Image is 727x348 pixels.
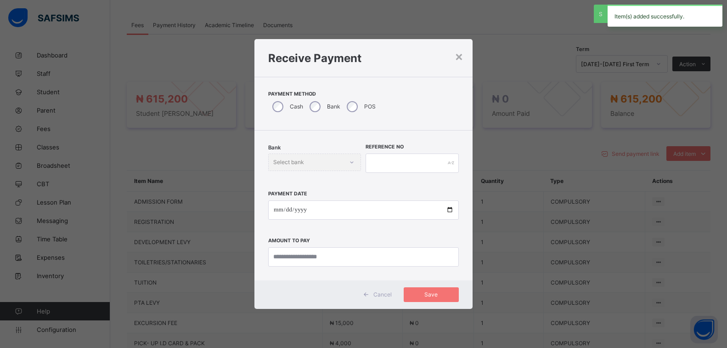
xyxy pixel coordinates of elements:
span: Save [411,291,452,298]
label: Payment Date [268,191,307,197]
label: Amount to pay [268,238,310,244]
span: Cancel [373,291,392,298]
h1: Receive Payment [268,51,459,65]
div: Item(s) added successfully. [608,5,722,27]
label: POS [364,103,376,110]
span: Payment Method [268,91,459,97]
label: Bank [327,103,340,110]
label: Reference No [366,144,404,150]
label: Cash [290,103,303,110]
div: × [455,48,463,64]
span: Bank [268,144,281,151]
